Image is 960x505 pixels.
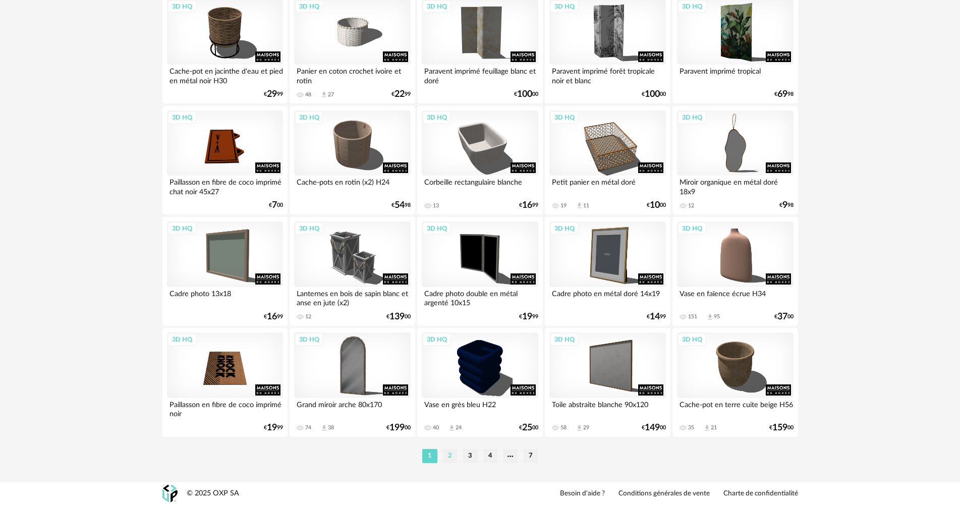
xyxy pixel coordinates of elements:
div: € 99 [647,313,666,320]
span: 9 [782,202,787,209]
li: 1 [422,449,437,463]
div: € 00 [519,424,538,431]
span: 19 [522,313,532,320]
div: € 99 [519,202,538,209]
a: 3D HQ Toile abstraite blanche 90x120 58 Download icon 29 €14900 [545,328,670,437]
span: Download icon [320,424,328,432]
div: € 99 [264,424,283,431]
div: 58 [560,424,567,431]
a: Charte de confidentialité [723,489,798,498]
span: Download icon [706,313,714,321]
span: 19 [267,424,277,431]
div: 35 [688,424,694,431]
div: © 2025 OXP SA [187,489,239,498]
span: 149 [645,424,660,431]
a: Conditions générales de vente [618,489,710,498]
div: 3D HQ [422,222,451,235]
span: 159 [772,424,787,431]
div: 3D HQ [295,111,324,124]
span: Download icon [576,424,583,432]
span: 139 [389,313,405,320]
div: Cadre photo double en métal argenté 10x15 [422,287,538,307]
div: € 99 [391,91,411,98]
span: 14 [650,313,660,320]
span: 69 [777,91,787,98]
div: € 00 [386,424,411,431]
div: Paravent imprimé forêt tropicale noir et blanc [549,65,665,85]
li: 3 [463,449,478,463]
div: € 99 [264,91,283,98]
div: 48 [305,91,311,98]
div: Corbeille rectangulaire blanche [422,176,538,196]
div: 12 [688,202,694,209]
div: 3D HQ [295,333,324,346]
span: Download icon [576,202,583,209]
span: Download icon [320,91,328,98]
div: 3D HQ [677,222,707,235]
div: Cache-pots en rotin (x2) H24 [294,176,410,196]
span: 25 [522,424,532,431]
div: € 00 [514,91,538,98]
a: 3D HQ Lanternes en bois de sapin blanc et anse en jute (x2) 12 €13900 [290,217,415,326]
a: 3D HQ Vase en grès bleu H22 40 Download icon 24 €2500 [417,328,542,437]
div: 3D HQ [167,111,197,124]
div: 3D HQ [422,111,451,124]
div: Paillasson en fibre de coco imprimé chat noir 45x27 [167,176,283,196]
span: 100 [645,91,660,98]
div: 3D HQ [550,111,579,124]
a: 3D HQ Cadre photo 13x18 €1699 [162,217,288,326]
div: € 00 [642,424,666,431]
span: 29 [267,91,277,98]
div: Vase en faïence écrue H34 [677,287,793,307]
div: Paravent imprimé feuillage blanc et doré [422,65,538,85]
div: 3D HQ [677,111,707,124]
li: 7 [523,449,538,463]
div: 24 [456,424,462,431]
span: 54 [394,202,405,209]
a: 3D HQ Petit panier en métal doré 19 Download icon 11 €1000 [545,106,670,215]
div: Lanternes en bois de sapin blanc et anse en jute (x2) [294,287,410,307]
a: 3D HQ Cadre photo double en métal argenté 10x15 €1999 [417,217,542,326]
div: 3D HQ [550,333,579,346]
a: 3D HQ Miroir organique en métal doré 18x9 12 €998 [672,106,798,215]
div: 27 [328,91,334,98]
div: 40 [433,424,439,431]
div: 95 [714,313,720,320]
div: € 00 [386,313,411,320]
a: 3D HQ Grand miroir arche 80x170 74 Download icon 38 €19900 [290,328,415,437]
div: € 00 [769,424,794,431]
div: 12 [305,313,311,320]
span: 22 [394,91,405,98]
a: 3D HQ Paillasson en fibre de coco imprimé noir €1999 [162,328,288,437]
li: 2 [442,449,458,463]
div: 13 [433,202,439,209]
div: 29 [583,424,589,431]
div: € 98 [391,202,411,209]
div: € 99 [519,313,538,320]
div: € 99 [264,313,283,320]
span: 7 [272,202,277,209]
div: 151 [688,313,697,320]
a: 3D HQ Paillasson en fibre de coco imprimé chat noir 45x27 €700 [162,106,288,215]
div: € 98 [774,91,794,98]
div: 11 [583,202,589,209]
a: Besoin d'aide ? [560,489,605,498]
div: 38 [328,424,334,431]
div: Miroir organique en métal doré 18x9 [677,176,793,196]
span: 199 [389,424,405,431]
div: 3D HQ [167,222,197,235]
span: 100 [517,91,532,98]
div: Panier en coton crochet ivoire et rotin [294,65,410,85]
a: 3D HQ Vase en faïence écrue H34 151 Download icon 95 €3700 [672,217,798,326]
div: Vase en grès bleu H22 [422,398,538,418]
div: € 00 [642,91,666,98]
div: Toile abstraite blanche 90x120 [549,398,665,418]
a: 3D HQ Corbeille rectangulaire blanche 13 €1699 [417,106,542,215]
div: € 98 [779,202,794,209]
a: 3D HQ Cadre photo en métal doré 14x19 €1499 [545,217,670,326]
div: Cadre photo en métal doré 14x19 [549,287,665,307]
span: 16 [267,313,277,320]
div: € 00 [269,202,283,209]
span: Download icon [448,424,456,432]
span: Download icon [703,424,711,432]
